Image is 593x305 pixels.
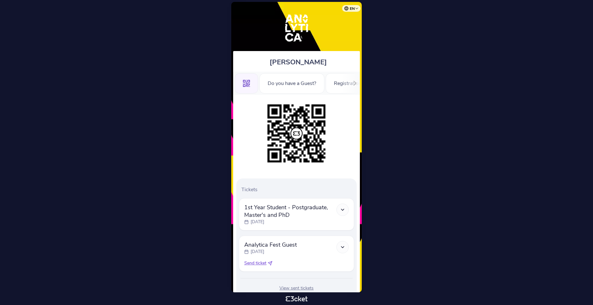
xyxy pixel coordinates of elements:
a: Do you have a Guest? [259,79,324,86]
span: 1st Year Student - Postgraduate, Master's and PhD [244,204,336,219]
a: Registration Form [326,79,383,86]
div: Do you have a Guest? [259,73,324,94]
div: Registration Form [326,73,383,94]
p: [DATE] [251,249,264,255]
img: Analytica Fest 2025 - Sep 6th [277,8,316,48]
p: Tickets [241,186,354,193]
div: View sent tickets [239,285,354,291]
span: Send ticket [244,260,266,266]
span: Analytica Fest Guest [244,241,297,249]
span: [PERSON_NAME] [270,57,327,67]
img: 7f3fde8f70384da893459d9e9df94a72.png [264,101,329,166]
p: [DATE] [251,219,264,225]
